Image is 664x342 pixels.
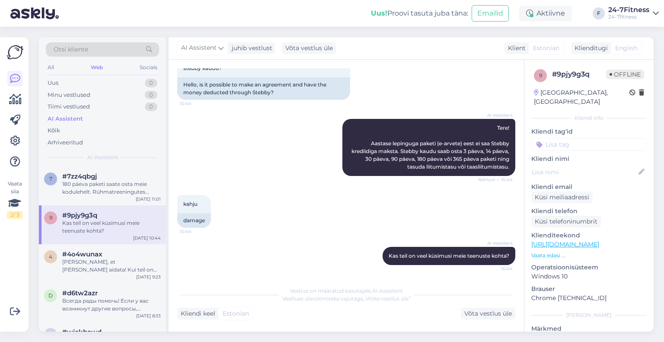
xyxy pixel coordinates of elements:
[87,153,118,161] span: AI Assistent
[531,127,647,136] p: Kliendi tag'id
[533,44,559,53] span: Estonian
[177,77,350,100] div: Hello, is it possible to make an agreement and have the money deducted through Stebby?
[48,138,83,147] div: Arhiveeritud
[145,91,157,99] div: 0
[531,263,647,272] p: Operatsioonisüsteem
[461,308,515,320] div: Võta vestlus üle
[539,72,542,79] span: 9
[133,235,161,241] div: [DATE] 10:44
[519,6,572,21] div: Aktiivne
[48,79,58,87] div: Uus
[49,253,52,260] span: 4
[571,44,608,53] div: Klienditugi
[136,196,161,202] div: [DATE] 11:01
[48,102,90,111] div: Tiimi vestlused
[62,289,98,297] span: #d6tw2azr
[615,44,638,53] span: English
[504,44,526,53] div: Klient
[531,284,647,294] p: Brauser
[54,45,88,54] span: Otsi kliente
[531,231,647,240] p: Klienditeekond
[531,138,647,151] input: Lisa tag
[48,126,60,135] div: Kõik
[177,309,215,318] div: Kliendi keel
[136,313,161,319] div: [DATE] 8:33
[531,311,647,319] div: [PERSON_NAME]
[608,6,649,13] div: 24-7Fitness
[49,214,52,221] span: 9
[531,272,647,281] p: Windows 10
[531,324,647,333] p: Märkmed
[145,102,157,111] div: 0
[608,6,659,20] a: 24-7Fitness24-7fitness
[228,44,272,53] div: juhib vestlust
[531,114,647,122] div: Kliendi info
[180,228,212,235] span: 10:44
[478,176,513,183] span: Nähtud ✓ 10:44
[62,219,161,235] div: Kas teil on veel küsimusi meie teenuste kohta?
[531,240,599,248] a: [URL][DOMAIN_NAME]
[48,115,83,123] div: AI Assistent
[7,211,22,219] div: 2 / 3
[371,8,468,19] div: Proovi tasuta juba täna:
[48,331,54,338] span: w
[62,258,161,274] div: [PERSON_NAME], et [PERSON_NAME] aidata! Kui teil on veel küsimusi, võtke julgelt ühendust.
[145,79,157,87] div: 0
[136,274,161,280] div: [DATE] 9:23
[181,43,217,53] span: AI Assistent
[531,294,647,303] p: Chrome [TECHNICAL_ID]
[48,91,90,99] div: Minu vestlused
[62,250,102,258] span: #4o4wunax
[480,112,513,118] span: AI Assistent
[89,62,105,73] div: Web
[389,253,509,259] span: Kas teil on veel küsimusi meie teenuste kohta?
[363,295,411,302] i: „Võtke vestlus üle”
[62,173,97,180] span: #7zz4qbgj
[371,9,387,17] b: Uus!
[480,240,513,246] span: AI Assistent
[180,100,212,107] span: 10:44
[48,292,53,299] span: d
[282,295,411,302] span: Vestluse ülevõtmiseks vajutage
[138,62,159,73] div: Socials
[223,309,249,318] span: Estonian
[534,88,629,106] div: [GEOGRAPHIC_DATA], [GEOGRAPHIC_DATA]
[608,13,649,20] div: 24-7fitness
[7,180,22,219] div: Vaata siia
[62,297,161,313] div: Всегда рады помочь! Если у вас возникнут другие вопросы, обращайтесь.
[606,70,644,79] span: Offline
[593,7,605,19] div: F
[531,154,647,163] p: Kliendi nimi
[552,69,606,80] div: # 9pjy9g3q
[480,265,513,272] span: 10:44
[7,44,23,61] img: Askly Logo
[183,201,198,207] span: kahju
[290,288,403,294] span: Vestlus on määratud kasutajale AI Assistent
[531,252,647,259] p: Vaata edasi ...
[177,213,211,228] div: damage
[49,176,52,182] span: 7
[62,211,97,219] span: #9pjy9g3q
[531,207,647,216] p: Kliendi telefon
[62,328,102,336] span: #wickhawd
[62,180,161,196] div: 180 päeva paketi saate osta meie kodulehelt. Rühmatreeningutes osalemiseks on vaja osta lisaks põ...
[531,192,593,203] div: Küsi meiliaadressi
[46,62,56,73] div: All
[531,216,601,227] div: Küsi telefoninumbrit
[531,182,647,192] p: Kliendi email
[532,167,637,177] input: Lisa nimi
[472,5,509,22] button: Emailid
[282,42,336,54] div: Võta vestlus üle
